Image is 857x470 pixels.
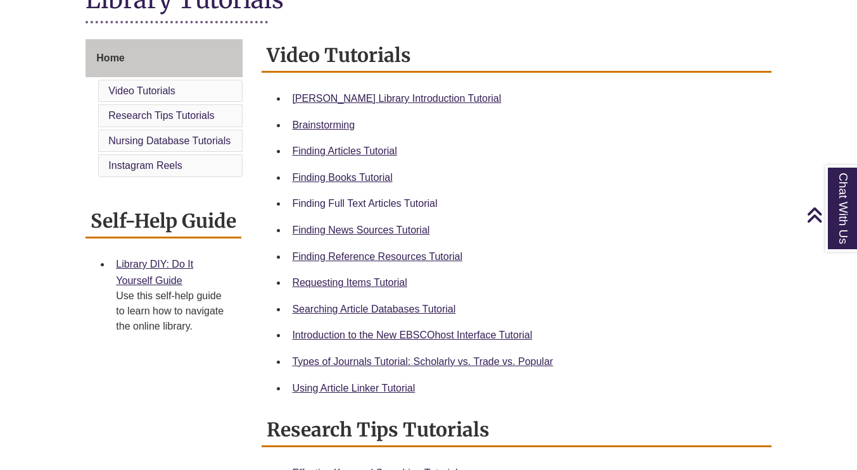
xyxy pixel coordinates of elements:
[292,356,553,367] a: Types of Journals Tutorial: Scholarly vs. Trade vs. Popular
[292,120,355,130] a: Brainstorming
[292,225,429,235] a: Finding News Sources Tutorial
[292,93,501,104] a: [PERSON_NAME] Library Introduction Tutorial
[86,205,241,238] h2: Self-Help Guide
[292,304,455,314] a: Searching Article Databases Tutorial
[108,160,182,171] a: Instagram Reels
[806,206,854,223] a: Back to Top
[262,414,771,447] h2: Research Tips Tutorials
[108,85,175,96] a: Video Tutorials
[292,198,437,209] a: Finding Full Text Articles Tutorial
[292,251,462,262] a: Finding Reference Resources Tutorial
[108,110,214,121] a: Research Tips Tutorials
[116,288,231,334] div: Use this self-help guide to learn how to navigate the online library.
[86,39,243,77] a: Home
[292,330,532,340] a: Introduction to the New EBSCOhost Interface Tutorial
[292,172,392,183] a: Finding Books Tutorial
[108,135,231,146] a: Nursing Database Tutorials
[292,277,407,288] a: Requesting Items Tutorial
[292,383,415,393] a: Using Article Linker Tutorial
[262,39,771,73] h2: Video Tutorials
[86,39,243,180] div: Guide Page Menu
[292,145,397,156] a: Finding Articles Tutorial
[116,259,193,286] a: Library DIY: Do It Yourself Guide
[96,53,124,63] span: Home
